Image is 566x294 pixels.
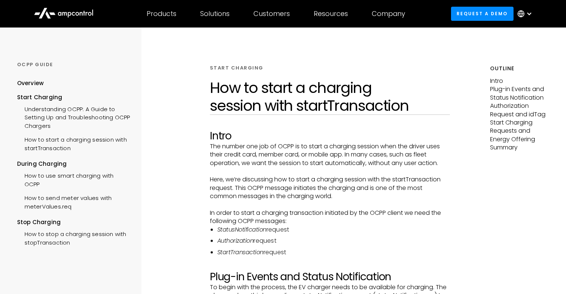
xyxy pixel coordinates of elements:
[217,248,263,256] em: StartTransaction
[372,10,405,18] div: Company
[147,10,176,18] div: Products
[210,130,450,142] h2: Intro
[490,77,549,85] p: Intro
[217,248,450,256] li: request
[253,10,290,18] div: Customers
[200,10,230,18] div: Solutions
[210,167,450,175] p: ‍
[210,142,450,167] p: The number one job of OCPP is to start a charging session when the driver uses their credit card,...
[490,143,549,152] p: Summary
[490,102,549,119] p: Authorization Request and idTag
[210,201,450,209] p: ‍
[17,190,130,213] a: How to send meter values with meterValues.req
[217,237,450,245] li: request
[314,10,348,18] div: Resources
[210,79,450,114] h1: How to start a charging session with startTransaction
[17,93,130,101] div: Start Charging
[210,262,450,271] p: ‍
[217,225,266,234] em: StatusNotification
[17,218,130,226] div: Stop Charging
[210,175,450,200] p: Here, we’re discussing how to start a charging session with the startTransaction request. This OC...
[217,226,450,234] li: request
[17,132,130,154] a: How to start a charging session with startTransaction
[490,65,549,72] h5: Outline
[451,7,514,20] a: Request a demo
[17,79,44,87] div: Overview
[210,209,450,226] p: In order to start a charging transaction initiated by the OCPP client we need the following OCPP ...
[490,119,549,143] p: Start Charging Requests and Energy Offering
[490,85,549,102] p: Plug-in Events and Status Notification
[210,65,263,71] div: START CHARGING
[217,236,254,245] em: Authorization
[17,168,130,190] a: How to use smart charging with OCPP
[17,79,44,93] a: Overview
[17,61,130,68] div: OCPP GUIDE
[210,271,450,283] h2: Plug-in Events and Status Notification
[17,226,130,249] a: How to stop a charging session with stopTransaction
[17,160,130,168] div: During Charging
[17,101,130,132] a: Understanding OCPP: A Guide to Setting Up and Troubleshooting OCPP Chargers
